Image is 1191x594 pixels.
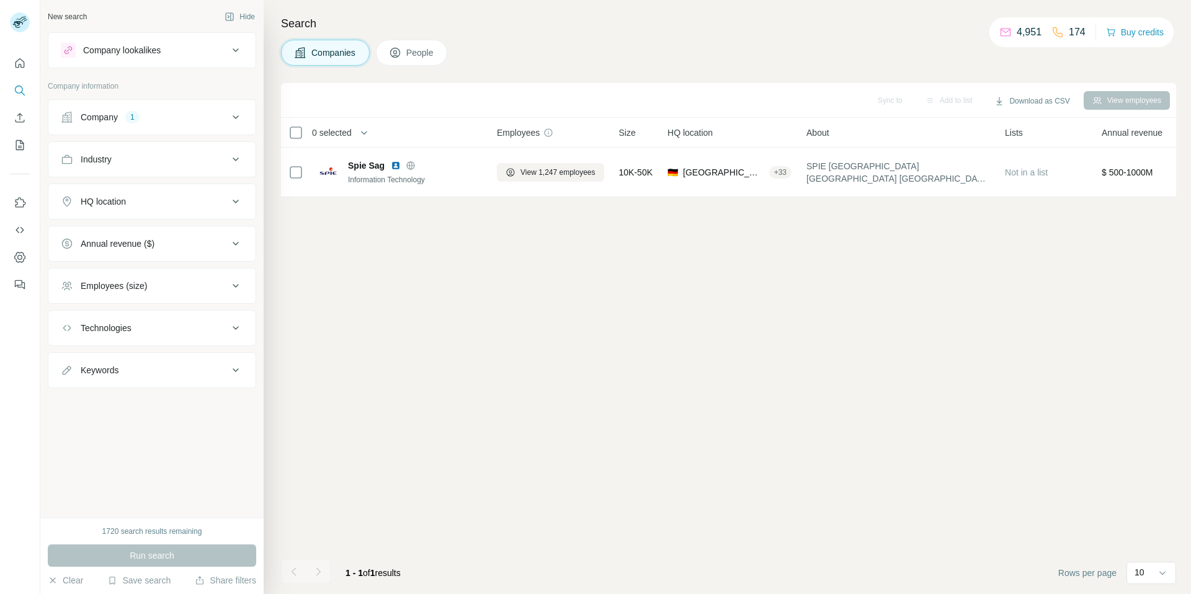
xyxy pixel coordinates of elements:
[619,166,653,179] span: 10K-50K
[1135,566,1144,578] p: 10
[48,229,256,259] button: Annual revenue ($)
[48,355,256,385] button: Keywords
[1102,167,1153,177] span: $ 500-1000M
[48,313,256,343] button: Technologies
[683,166,764,179] span: [GEOGRAPHIC_DATA], [GEOGRAPHIC_DATA]|[GEOGRAPHIC_DATA]|[GEOGRAPHIC_DATA]
[1069,25,1086,40] p: 174
[346,568,401,578] span: results
[497,126,540,139] span: Employees
[1005,167,1048,177] span: Not in a list
[10,219,30,241] button: Use Surfe API
[391,161,401,171] img: LinkedIn logo
[769,167,792,178] div: + 33
[48,35,256,65] button: Company lookalikes
[1106,24,1164,41] button: Buy credits
[986,92,1078,110] button: Download as CSV
[10,273,30,296] button: Feedback
[81,322,132,334] div: Technologies
[10,79,30,102] button: Search
[619,126,636,139] span: Size
[1058,567,1117,579] span: Rows per page
[48,81,256,92] p: Company information
[81,195,126,208] div: HQ location
[10,52,30,74] button: Quick start
[667,166,678,179] span: 🇩🇪
[806,160,990,185] span: SPIE [GEOGRAPHIC_DATA] [GEOGRAPHIC_DATA] [GEOGRAPHIC_DATA] ist eine Unternehmenseinheit der SPIE ...
[806,126,829,139] span: About
[125,112,140,123] div: 1
[348,174,482,185] div: Information Technology
[102,526,202,537] div: 1720 search results remaining
[312,126,352,139] span: 0 selected
[370,568,375,578] span: 1
[1017,25,1042,40] p: 4,951
[497,163,604,182] button: View 1,247 employees
[216,7,264,26] button: Hide
[346,568,363,578] span: 1 - 1
[10,134,30,156] button: My lists
[363,568,370,578] span: of
[48,11,87,22] div: New search
[406,47,435,59] span: People
[83,44,161,56] div: Company lookalikes
[48,144,256,174] button: Industry
[81,237,154,250] div: Annual revenue ($)
[81,364,118,376] div: Keywords
[348,159,385,172] span: Spie Sag
[81,153,112,166] div: Industry
[311,47,357,59] span: Companies
[10,246,30,268] button: Dashboard
[48,102,256,132] button: Company1
[81,111,118,123] div: Company
[10,192,30,214] button: Use Surfe on LinkedIn
[81,280,147,292] div: Employees (size)
[318,162,338,182] img: Logo of Spie Sag
[107,574,171,587] button: Save search
[48,574,83,587] button: Clear
[520,167,595,178] span: View 1,247 employees
[48,271,256,301] button: Employees (size)
[667,126,713,139] span: HQ location
[195,574,256,587] button: Share filters
[1005,126,1023,139] span: Lists
[1102,126,1162,139] span: Annual revenue
[10,107,30,129] button: Enrich CSV
[281,15,1176,32] h4: Search
[48,187,256,216] button: HQ location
